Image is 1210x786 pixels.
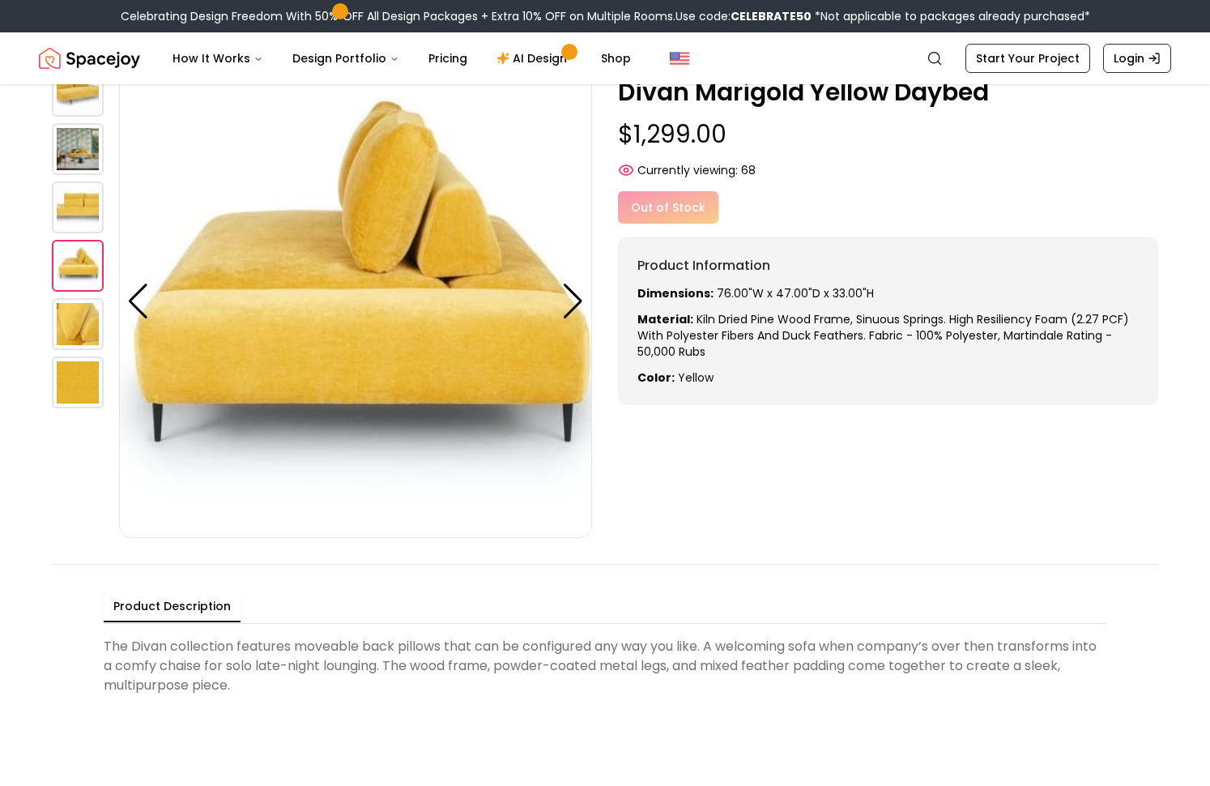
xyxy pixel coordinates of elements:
[52,182,104,233] img: https://storage.googleapis.com/spacejoy-main/assets/60198d1bfed2ac0022b503e1/product_2_pi03cel8m7a
[52,123,104,175] img: https://storage.googleapis.com/spacejoy-main/assets/60198d1bfed2ac0022b503e1/product_1_peod448pbf3a
[618,78,1158,107] p: Divan Marigold Yellow Daybed
[484,42,585,75] a: AI Design
[965,44,1090,73] a: Start Your Project
[160,42,644,75] nav: Main
[415,42,480,75] a: Pricing
[637,162,738,178] span: Currently viewing:
[678,370,714,386] span: yellow
[52,240,104,292] img: https://storage.googleapis.com/spacejoy-main/assets/60198d1bfed2ac0022b503e1/product_3_78a8jfhddeil
[39,42,140,75] a: Spacejoy
[618,120,1158,149] p: $1,299.00
[52,65,104,117] img: https://storage.googleapis.com/spacejoy-main/assets/60198d1bfed2ac0022b503e1/product_0_cj2apgmli87
[637,370,675,386] strong: Color:
[670,49,689,68] img: United States
[637,311,693,327] strong: Material:
[637,285,714,301] strong: Dimensions:
[121,8,1090,24] div: Celebrating Design Freedom With 50% OFF All Design Packages + Extra 10% OFF on Multiple Rooms.
[39,42,140,75] img: Spacejoy Logo
[731,8,812,24] b: CELEBRATE50
[52,298,104,350] img: https://storage.googleapis.com/spacejoy-main/assets/60198d1bfed2ac0022b503e1/product_4_ekpegij258na
[741,162,756,178] span: 68
[637,285,1139,301] p: 76.00"W x 47.00"D x 33.00"H
[588,42,644,75] a: Shop
[119,65,592,538] img: https://storage.googleapis.com/spacejoy-main/assets/60198d1bfed2ac0022b503e1/product_3_78a8jfhddeil
[675,8,812,24] span: Use code:
[52,357,104,408] img: https://storage.googleapis.com/spacejoy-main/assets/60198d1bfed2ac0022b503e1/product_5_p46pm3n3km
[104,630,1106,702] div: The Divan collection features moveable back pillows that can be configured any way you like. A we...
[637,311,1129,360] span: Kiln dried pine wood frame, sinuous springs. High resiliency foam (2.27 PCF) with polyester fiber...
[1103,44,1171,73] a: Login
[637,256,1139,276] h6: Product Information
[104,592,241,622] button: Product Description
[160,42,276,75] button: How It Works
[39,32,1171,84] nav: Global
[279,42,412,75] button: Design Portfolio
[812,8,1090,24] span: *Not applicable to packages already purchased*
